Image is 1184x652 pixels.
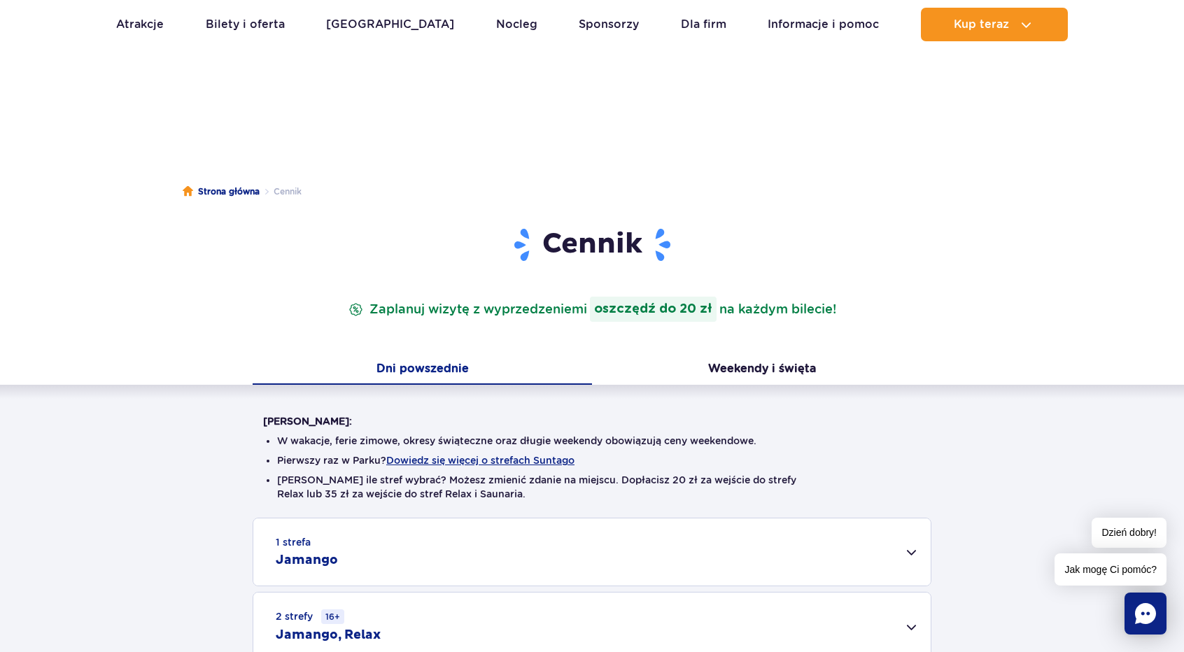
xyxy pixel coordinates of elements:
[321,609,344,624] small: 16+
[263,227,921,263] h1: Cennik
[592,355,931,385] button: Weekendy i święta
[277,473,907,501] li: [PERSON_NAME] ile stref wybrać? Możesz zmienić zdanie na miejscu. Dopłacisz 20 zł za wejście do s...
[276,609,344,624] small: 2 strefy
[253,355,592,385] button: Dni powszednie
[277,453,907,467] li: Pierwszy raz w Parku?
[183,185,260,199] a: Strona główna
[346,297,839,322] p: Zaplanuj wizytę z wyprzedzeniem na każdym bilecie!
[263,416,352,427] strong: [PERSON_NAME]:
[277,434,907,448] li: W wakacje, ferie zimowe, okresy świąteczne oraz długie weekendy obowiązują ceny weekendowe.
[1092,518,1167,548] span: Dzień dobry!
[768,8,879,41] a: Informacje i pomoc
[386,455,575,466] button: Dowiedz się więcej o strefach Suntago
[1055,553,1167,586] span: Jak mogę Ci pomóc?
[1125,593,1167,635] div: Chat
[921,8,1068,41] button: Kup teraz
[590,297,717,322] strong: oszczędź do 20 zł
[206,8,285,41] a: Bilety i oferta
[116,8,164,41] a: Atrakcje
[954,18,1009,31] span: Kup teraz
[260,185,302,199] li: Cennik
[681,8,726,41] a: Dla firm
[276,535,311,549] small: 1 strefa
[326,8,454,41] a: [GEOGRAPHIC_DATA]
[496,8,537,41] a: Nocleg
[579,8,639,41] a: Sponsorzy
[276,552,338,569] h2: Jamango
[276,627,381,644] h2: Jamango, Relax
